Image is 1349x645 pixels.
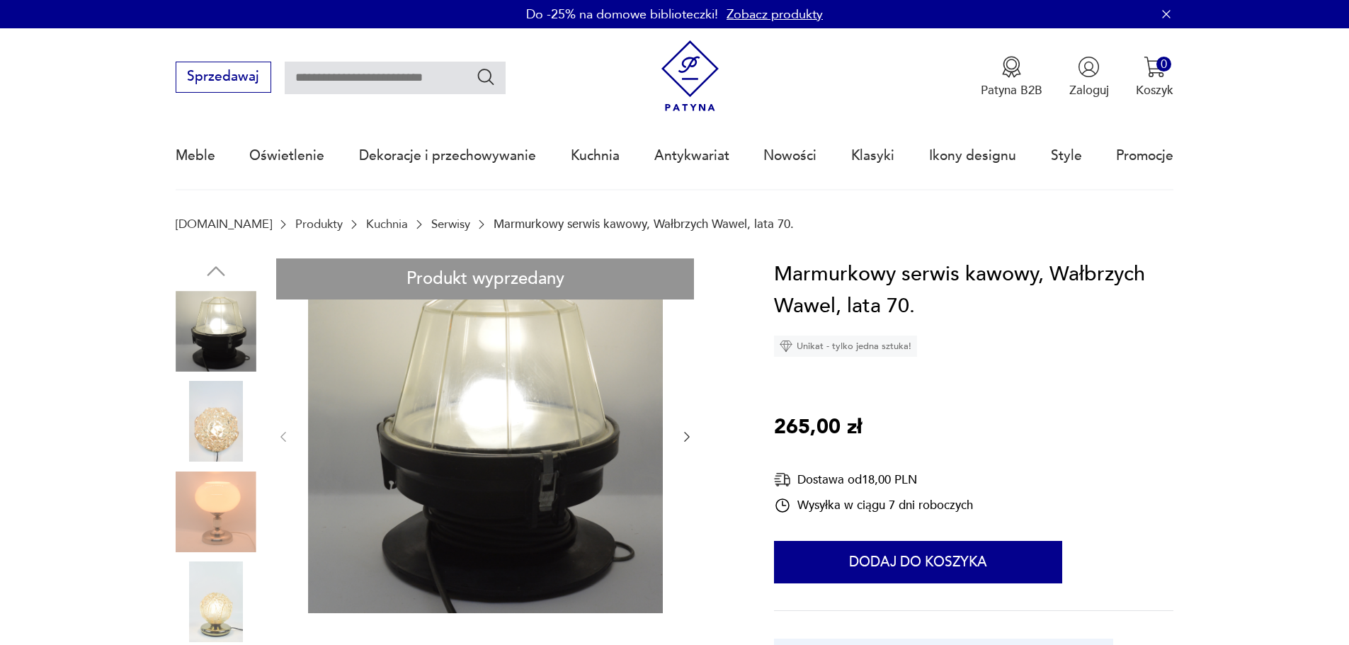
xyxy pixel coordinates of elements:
[774,541,1062,583] button: Dodaj do koszyka
[1069,56,1109,98] button: Zaloguj
[176,72,271,84] a: Sprzedawaj
[774,497,973,514] div: Wysyłka w ciągu 7 dni roboczych
[276,258,694,300] div: Produkt wyprzedany
[176,217,272,231] a: [DOMAIN_NAME]
[295,217,343,231] a: Produkty
[774,411,862,444] p: 265,00 zł
[774,471,973,489] div: Dostawa od 18,00 PLN
[981,56,1042,98] button: Patyna B2B
[176,123,215,188] a: Meble
[1136,56,1173,98] button: 0Koszyk
[176,561,256,642] img: Zdjęcie produktu Marmurkowy serwis kawowy, Wałbrzych Wawel, lata 70.
[1001,56,1023,78] img: Ikona medalu
[526,6,718,23] p: Do -25% na domowe biblioteczki!
[176,62,271,93] button: Sprzedawaj
[981,82,1042,98] p: Patyna B2B
[727,6,823,23] a: Zobacz produkty
[654,40,726,112] img: Patyna - sklep z meblami i dekoracjami vintage
[476,67,496,87] button: Szukaj
[249,123,324,188] a: Oświetlenie
[1136,82,1173,98] p: Koszyk
[654,123,729,188] a: Antykwariat
[1078,56,1100,78] img: Ikonka użytkownika
[929,123,1016,188] a: Ikony designu
[1069,82,1109,98] p: Zaloguj
[1116,123,1173,188] a: Promocje
[763,123,816,188] a: Nowości
[176,381,256,462] img: Zdjęcie produktu Marmurkowy serwis kawowy, Wałbrzych Wawel, lata 70.
[176,472,256,552] img: Zdjęcie produktu Marmurkowy serwis kawowy, Wałbrzych Wawel, lata 70.
[774,258,1173,323] h1: Marmurkowy serwis kawowy, Wałbrzych Wawel, lata 70.
[1156,57,1171,72] div: 0
[780,340,792,353] img: Ikona diamentu
[494,217,794,231] p: Marmurkowy serwis kawowy, Wałbrzych Wawel, lata 70.
[176,291,256,372] img: Zdjęcie produktu Marmurkowy serwis kawowy, Wałbrzych Wawel, lata 70.
[308,258,663,613] img: Zdjęcie produktu Marmurkowy serwis kawowy, Wałbrzych Wawel, lata 70.
[851,123,894,188] a: Klasyki
[431,217,470,231] a: Serwisy
[571,123,620,188] a: Kuchnia
[359,123,536,188] a: Dekoracje i przechowywanie
[366,217,408,231] a: Kuchnia
[1144,56,1166,78] img: Ikona koszyka
[774,471,791,489] img: Ikona dostawy
[981,56,1042,98] a: Ikona medaluPatyna B2B
[1051,123,1082,188] a: Style
[774,336,917,357] div: Unikat - tylko jedna sztuka!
